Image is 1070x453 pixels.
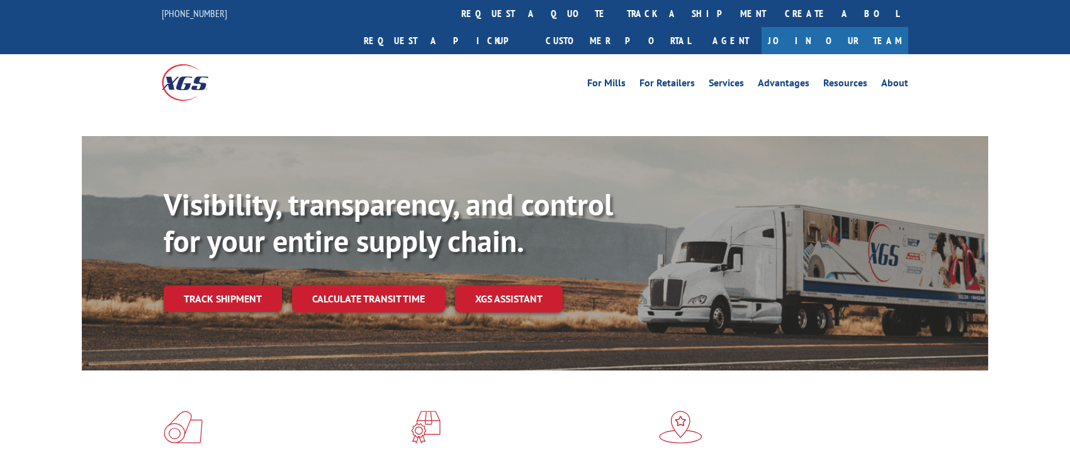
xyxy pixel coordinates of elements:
[823,78,867,92] a: Resources
[162,7,227,20] a: [PHONE_NUMBER]
[758,78,809,92] a: Advantages
[700,27,762,54] a: Agent
[164,411,203,444] img: xgs-icon-total-supply-chain-intelligence-red
[881,78,908,92] a: About
[411,411,441,444] img: xgs-icon-focused-on-flooring-red
[709,78,744,92] a: Services
[659,411,702,444] img: xgs-icon-flagship-distribution-model-red
[455,285,563,313] a: XGS ASSISTANT
[587,78,626,92] a: For Mills
[639,78,695,92] a: For Retailers
[164,285,282,312] a: Track shipment
[164,185,613,260] b: Visibility, transparency, and control for your entire supply chain.
[292,285,445,313] a: Calculate transit time
[354,27,536,54] a: Request a pickup
[536,27,700,54] a: Customer Portal
[762,27,908,54] a: Join Our Team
